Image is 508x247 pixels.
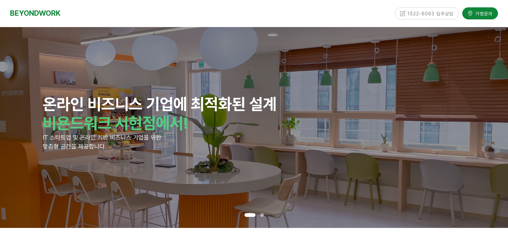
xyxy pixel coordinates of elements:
strong: 비욘드워크 서현점에서! [43,113,188,133]
a: 가맹문의 [462,6,498,18]
strong: 온라인 비즈니스 기업에 최적화된 설계 [43,94,277,114]
span: IT 스타트업 및 온라인 기반 비즈니스 기업을 위한 [43,134,161,141]
span: 가맹문의 [473,9,493,16]
span: 맞춤형 공간을 제공합니다. [43,143,106,150]
a: BEYONDWORK [10,7,60,19]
